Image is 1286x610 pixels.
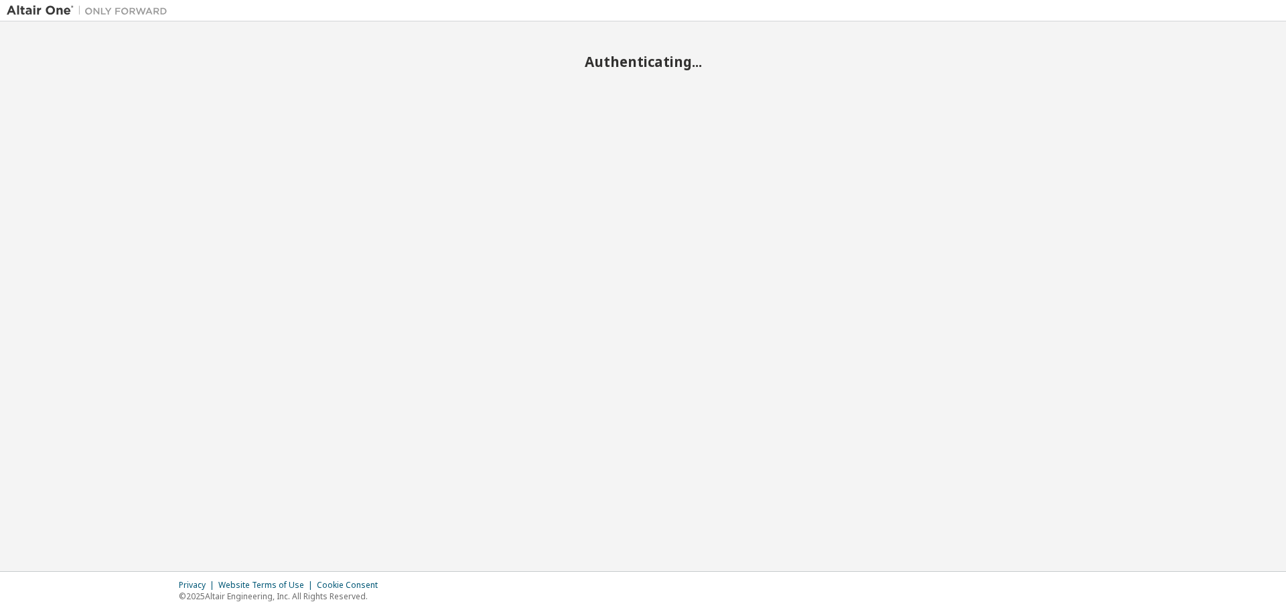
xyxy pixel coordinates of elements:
[179,580,218,591] div: Privacy
[179,591,386,602] p: © 2025 Altair Engineering, Inc. All Rights Reserved.
[218,580,317,591] div: Website Terms of Use
[7,4,174,17] img: Altair One
[317,580,386,591] div: Cookie Consent
[7,53,1279,70] h2: Authenticating...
